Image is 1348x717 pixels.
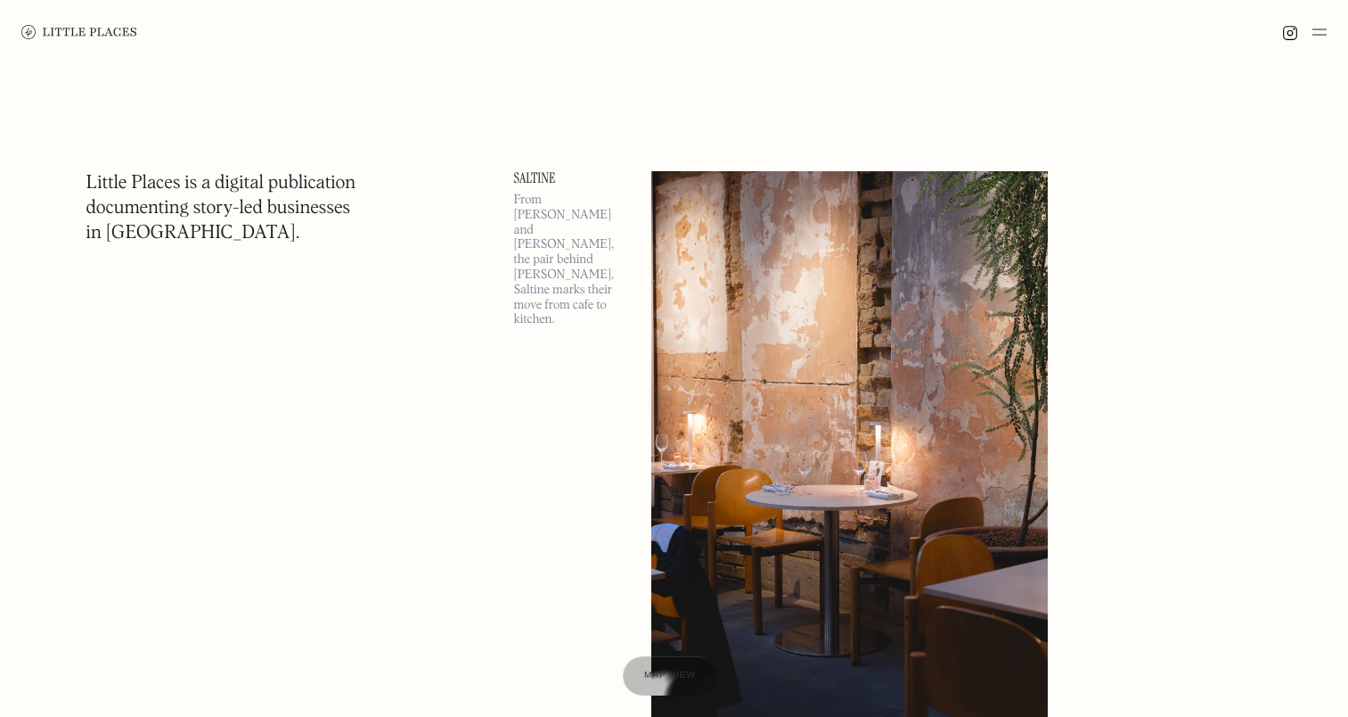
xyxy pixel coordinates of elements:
[514,171,630,185] a: Saltine
[86,171,356,246] h1: Little Places is a digital publication documenting story-led businesses in [GEOGRAPHIC_DATA].
[644,671,696,680] span: Map view
[623,656,717,696] a: Map view
[514,193,630,327] p: From [PERSON_NAME] and [PERSON_NAME], the pair behind [PERSON_NAME], Saltine marks their move fro...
